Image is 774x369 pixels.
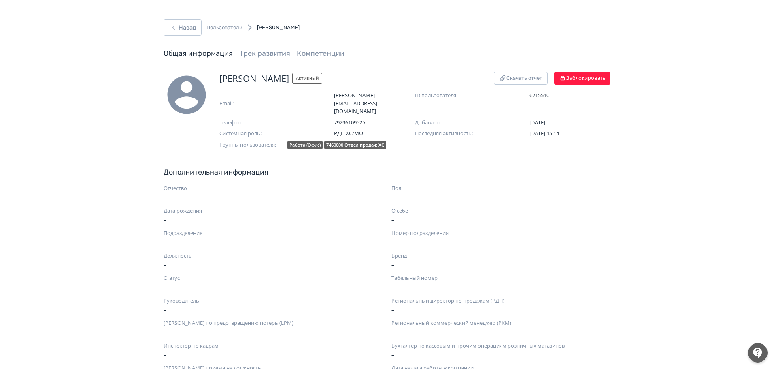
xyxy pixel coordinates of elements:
button: Назад [164,19,202,36]
span: Отчество [164,184,383,192]
span: Статус [164,274,383,282]
span: – [164,239,166,246]
span: 6215510 [529,92,610,100]
span: [PERSON_NAME] [257,24,300,30]
span: Региональный директор по продажам (РДП) [391,297,610,305]
span: Номер подразделения [391,229,610,237]
span: [PERSON_NAME] по предотвращению потерь (LPM) [164,319,383,327]
span: Дата рождения [164,207,383,215]
span: Подразделение [164,229,383,237]
button: Заблокировать [554,72,610,85]
span: Должность [164,252,383,260]
span: – [391,329,394,336]
span: Пол [391,184,610,192]
span: Email: [219,100,300,108]
span: – [391,284,394,291]
a: Общая информация [164,49,233,58]
span: – [164,306,166,314]
span: Дополнительная информация [164,167,610,178]
span: – [391,194,394,201]
span: – [391,261,394,269]
span: О себе [391,207,610,215]
span: Группы пользователя: [219,141,284,151]
span: Активный [292,73,322,84]
span: Бухгалтер по кассовым и прочим операциям розничных магазинов [391,342,610,350]
span: – [164,216,166,224]
span: Бренд [391,252,610,260]
span: Добавлен: [415,119,496,127]
span: – [164,284,166,291]
button: Скачать отчет [494,72,548,85]
span: Телефон: [219,119,300,127]
span: Региональный коммерческий менеджер (РКМ) [391,319,610,327]
span: Системная роль: [219,130,300,138]
span: – [164,351,166,358]
span: – [391,239,394,246]
span: Табельный номер [391,274,610,282]
a: Компетенции [297,49,344,58]
span: – [164,194,166,201]
span: РДП ХС/МО [334,130,415,138]
div: Работа (Офис) [287,141,323,149]
span: – [391,306,394,314]
span: – [391,351,394,358]
div: 7460000 Отдел продаж ХС [324,141,386,149]
span: – [164,329,166,336]
span: ID пользователя: [415,92,496,100]
span: Последняя активность: [415,130,496,138]
span: – [391,216,394,224]
a: Трек развития [239,49,290,58]
span: – [164,261,166,269]
span: [DATE] 15:14 [529,130,559,137]
span: [PERSON_NAME][EMAIL_ADDRESS][DOMAIN_NAME] [334,92,415,115]
span: Руководитель [164,297,383,305]
span: Инспектор по кадрам [164,342,383,350]
span: [DATE] [529,119,545,126]
span: [PERSON_NAME] [219,72,289,85]
a: Пользователи [206,23,242,32]
span: 79296109525 [334,119,415,127]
